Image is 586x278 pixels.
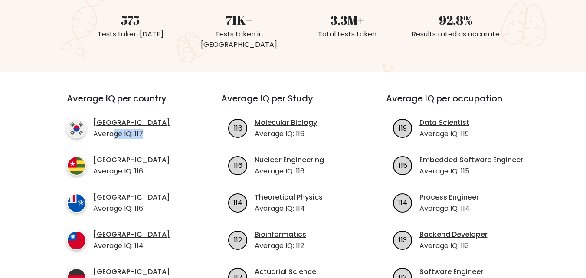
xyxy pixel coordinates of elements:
a: Molecular Biology [255,118,317,128]
a: [GEOGRAPHIC_DATA] [93,155,170,165]
text: 114 [398,197,407,207]
p: Average IQ: 112 [255,241,306,251]
h3: Average IQ per Study [221,93,365,114]
text: 116 [233,160,242,170]
a: Embedded Software Engineer [419,155,523,165]
p: Average IQ: 114 [419,203,479,214]
a: [GEOGRAPHIC_DATA] [93,229,170,240]
p: Average IQ: 113 [419,241,488,251]
p: Average IQ: 114 [255,203,323,214]
p: Average IQ: 116 [93,203,170,214]
a: Data Scientist [419,118,469,128]
img: country [67,156,86,176]
a: Actuarial Science [255,267,316,277]
p: Average IQ: 117 [93,129,170,139]
div: Tests taken [DATE] [82,29,180,39]
div: Results rated as accurate [407,29,505,39]
div: 3.3M+ [298,11,396,29]
text: 112 [234,235,242,245]
div: 92.8% [407,11,505,29]
a: Process Engineer [419,192,479,203]
a: Nuclear Engineering [255,155,324,165]
div: Tests taken in [GEOGRAPHIC_DATA] [190,29,288,50]
text: 113 [399,235,407,245]
div: Total tests taken [298,29,396,39]
p: Average IQ: 114 [93,241,170,251]
a: [GEOGRAPHIC_DATA] [93,192,170,203]
text: 116 [233,123,242,133]
text: 114 [233,197,242,207]
p: Average IQ: 115 [419,166,523,177]
p: Average IQ: 116 [255,166,324,177]
p: Average IQ: 116 [255,129,317,139]
text: 119 [399,123,407,133]
text: 115 [398,160,407,170]
h3: Average IQ per occupation [386,93,530,114]
a: Backend Developer [419,229,488,240]
div: 575 [82,11,180,29]
img: country [67,119,86,138]
img: country [67,193,86,213]
h3: Average IQ per country [67,93,190,114]
a: Bioinformatics [255,229,306,240]
a: Software Engineer [419,267,483,277]
div: 71K+ [190,11,288,29]
a: [GEOGRAPHIC_DATA] [93,267,170,277]
a: [GEOGRAPHIC_DATA] [93,118,170,128]
img: country [67,231,86,250]
a: Theoretical Physics [255,192,323,203]
p: Average IQ: 116 [93,166,170,177]
p: Average IQ: 119 [419,129,469,139]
